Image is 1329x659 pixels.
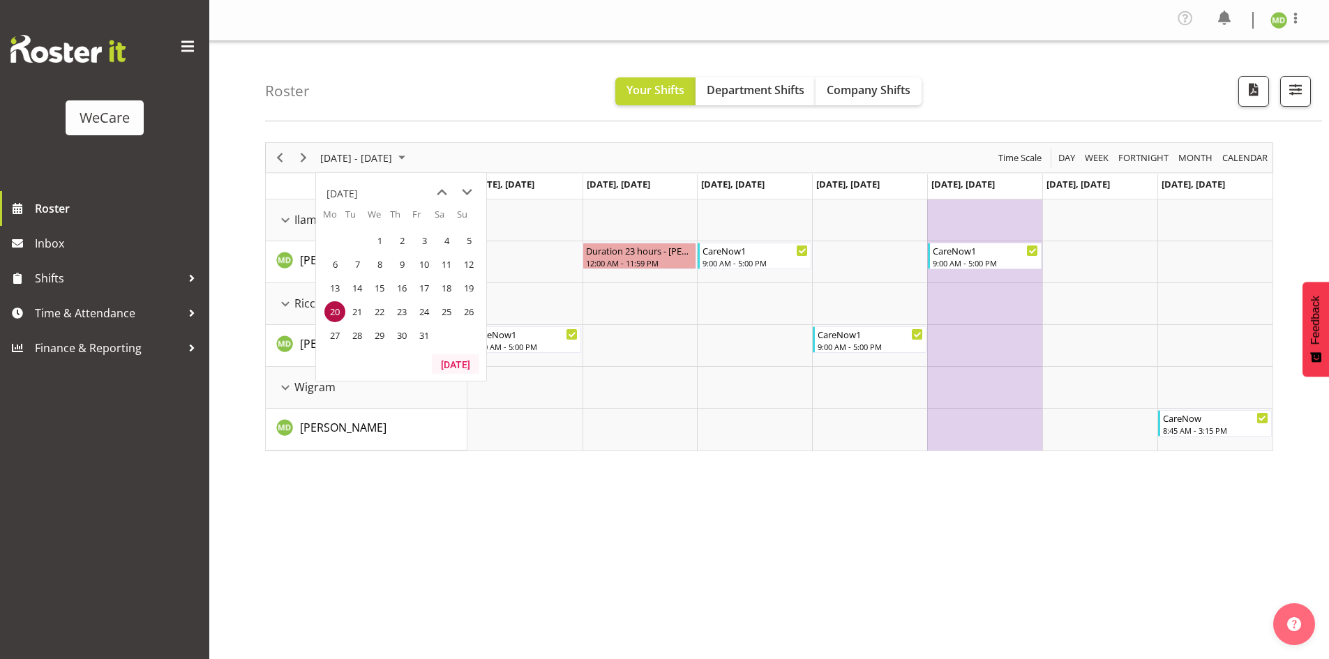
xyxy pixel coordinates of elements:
button: Today [432,354,479,374]
div: Marie-Claire Dickson-Bakker"s event - Duration 23 hours - Marie-Claire Dickson-Bakker Begin From ... [583,243,696,269]
span: [DATE], [DATE] [701,178,765,190]
span: Friday, October 3, 2025 [414,230,435,251]
h4: Roster [265,83,310,99]
span: Time & Attendance [35,303,181,324]
div: Marie-Claire Dickson-Bakker"s event - CareNow1 Begin From Thursday, October 23, 2025 at 9:00:00 A... [813,326,926,353]
th: Tu [345,208,368,229]
span: [DATE], [DATE] [816,178,880,190]
div: 8:45 AM - 3:15 PM [1163,425,1268,436]
span: Friday, October 17, 2025 [414,278,435,298]
button: Timeline Day [1056,149,1078,167]
span: Wednesday, October 1, 2025 [369,230,390,251]
span: Department Shifts [707,82,804,98]
div: WeCare [80,107,130,128]
span: Saturday, October 25, 2025 [436,301,457,322]
div: CareNow1 [933,243,1038,257]
div: 9:00 AM - 5:00 PM [818,341,923,352]
button: Feedback - Show survey [1302,282,1329,377]
span: Monday, October 13, 2025 [324,278,345,298]
img: help-xxl-2.png [1287,617,1301,631]
span: Sunday, October 19, 2025 [458,278,479,298]
div: CareNow [1163,411,1268,425]
span: Friday, October 10, 2025 [414,254,435,275]
span: Thursday, October 9, 2025 [391,254,412,275]
span: Riccarton [294,295,345,312]
span: Thursday, October 2, 2025 [391,230,412,251]
span: Sunday, October 5, 2025 [458,230,479,251]
table: Timeline Week of October 20, 2025 [467,199,1272,450]
span: Shifts [35,268,181,289]
span: Wednesday, October 29, 2025 [369,325,390,346]
div: 9:00 AM - 5:00 PM [933,257,1038,268]
a: [PERSON_NAME] [300,419,386,436]
img: Rosterit website logo [10,35,126,63]
div: Marie-Claire Dickson-Bakker"s event - CareNow1 Begin From Wednesday, October 22, 2025 at 9:00:00 ... [698,243,811,269]
button: Timeline Week [1083,149,1111,167]
span: Friday, October 24, 2025 [414,301,435,322]
span: Your Shifts [626,82,684,98]
span: Finance & Reporting [35,338,181,358]
button: Company Shifts [816,77,922,105]
th: Fr [412,208,435,229]
td: Wigram resource [266,367,467,409]
span: Company Shifts [827,82,910,98]
button: Department Shifts [696,77,816,105]
button: Previous [271,149,290,167]
span: Fortnight [1117,149,1170,167]
td: Marie-Claire Dickson-Bakker resource [266,325,467,367]
th: Su [457,208,479,229]
span: Sunday, October 12, 2025 [458,254,479,275]
button: Download a PDF of the roster according to the set date range. [1238,76,1269,107]
span: [PERSON_NAME] [300,420,386,435]
th: Mo [323,208,345,229]
span: Friday, October 31, 2025 [414,325,435,346]
td: Ilam resource [266,199,467,241]
th: Th [390,208,412,229]
span: Monday, October 27, 2025 [324,325,345,346]
div: Timeline Week of October 20, 2025 [265,142,1273,451]
div: Duration 23 hours - [PERSON_NAME] [586,243,693,257]
span: Inbox [35,233,202,254]
div: CareNow1 [473,327,578,341]
td: Marie-Claire Dickson-Bakker resource [266,409,467,450]
div: CareNow1 [703,243,808,257]
button: Timeline Month [1176,149,1215,167]
button: Filter Shifts [1280,76,1311,107]
span: Tuesday, October 14, 2025 [347,278,368,298]
div: 12:00 AM - 11:59 PM [586,257,693,268]
span: [PERSON_NAME] [300,252,386,268]
span: [PERSON_NAME] [300,336,386,351]
span: Month [1177,149,1214,167]
span: Wednesday, October 15, 2025 [369,278,390,298]
span: Week [1083,149,1110,167]
span: Tuesday, October 28, 2025 [347,325,368,346]
span: Day [1057,149,1076,167]
img: marie-claire-dickson-bakker11590.jpg [1270,12,1287,29]
button: Month [1220,149,1270,167]
div: Marie-Claire Dickson-Bakker"s event - CareNow1 Begin From Monday, October 20, 2025 at 9:00:00 AM ... [468,326,582,353]
div: Next [292,143,315,172]
div: CareNow1 [818,327,923,341]
span: Sunday, October 26, 2025 [458,301,479,322]
td: Monday, October 20, 2025 [323,300,345,324]
td: Riccarton resource [266,283,467,325]
div: title [326,180,358,208]
span: [DATE], [DATE] [931,178,995,190]
div: Marie-Claire Dickson-Bakker"s event - CareNow Begin From Sunday, October 26, 2025 at 8:45:00 AM G... [1158,410,1272,437]
span: Wednesday, October 8, 2025 [369,254,390,275]
span: Thursday, October 16, 2025 [391,278,412,298]
span: Wednesday, October 22, 2025 [369,301,390,322]
span: [DATE], [DATE] [1162,178,1225,190]
div: 9:00 AM - 5:00 PM [473,341,578,352]
span: Tuesday, October 7, 2025 [347,254,368,275]
th: Sa [435,208,457,229]
button: Fortnight [1116,149,1171,167]
span: Tuesday, October 21, 2025 [347,301,368,322]
span: Saturday, October 11, 2025 [436,254,457,275]
span: Monday, October 6, 2025 [324,254,345,275]
button: October 20 - 26, 2025 [318,149,412,167]
span: Roster [35,198,202,219]
span: [DATE] - [DATE] [319,149,393,167]
button: previous month [429,180,454,205]
td: Marie-Claire Dickson-Bakker resource [266,241,467,283]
